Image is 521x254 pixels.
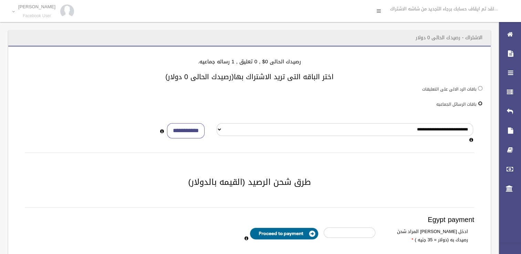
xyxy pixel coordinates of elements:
img: 84628273_176159830277856_972693363922829312_n.jpg [60,4,74,18]
h2: طرق شحن الرصيد (القيمه بالدولار) [17,178,482,187]
label: ادخل [PERSON_NAME] المراد شحن رصيدك به (دولار = 35 جنيه ) [381,227,473,244]
h3: Egypt payment [25,216,474,223]
label: باقات الرد الالى على التعليقات [422,85,477,93]
h4: رصيدك الحالى 0$ , 0 تعليق , 1 رساله جماعيه. [17,59,482,65]
h3: اختر الباقه التى تريد الاشتراك بها(رصيدك الحالى 0 دولار) [17,73,482,81]
small: Facebook User [18,13,55,19]
label: باقات الرسائل الجماعيه [436,100,477,108]
p: [PERSON_NAME] [18,4,55,9]
header: الاشتراك - رصيدك الحالى 0 دولار [407,31,491,44]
